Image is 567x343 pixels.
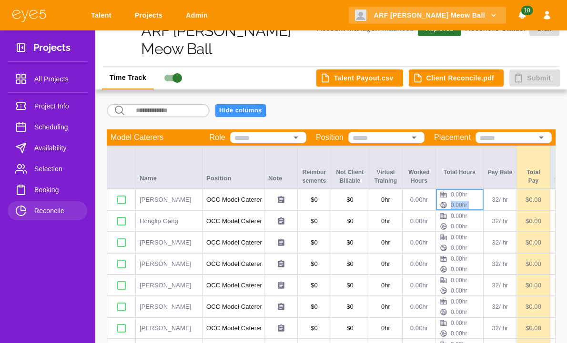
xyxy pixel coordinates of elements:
[264,146,298,189] div: Note
[141,22,317,59] h1: ARF [PERSON_NAME] Meow Ball
[406,302,432,312] p: 0.00 hr
[451,275,467,284] p: 0.00 hr
[34,100,80,112] span: Project Info
[316,69,403,87] button: Talent Payout.csv
[451,329,467,337] p: 0.00 hr
[487,238,513,247] p: 32 / hr
[34,73,80,85] span: All Projects
[102,67,154,89] button: Time Track
[34,205,80,216] span: Reconcile
[302,302,327,312] p: $ 0
[140,259,198,269] p: [PERSON_NAME]
[521,323,546,333] p: $ 0.00
[34,184,80,196] span: Booking
[335,168,365,185] p: Not Client Billable
[140,281,198,290] p: [PERSON_NAME]
[521,195,546,205] p: $ 0.00
[289,131,303,144] button: Open
[487,259,513,269] p: 32 / hr
[302,323,327,333] p: $ 0
[373,195,398,205] p: 0 hr
[451,222,467,230] p: 0.00 hr
[451,243,467,252] p: 0.00 hr
[206,323,260,333] p: OCC Model Caterer
[451,211,467,220] p: 0.00 hr
[373,323,398,333] p: 0 hr
[451,233,467,241] p: 0.00 hr
[302,195,327,205] p: $ 0
[129,7,172,24] a: Projects
[487,323,513,333] p: 32 / hr
[8,201,87,220] a: Reconcile
[206,302,260,312] p: OCC Model Caterer
[111,132,163,143] p: Model Caterers
[206,216,260,226] p: OCC Model Caterer
[487,195,513,205] p: 32 / hr
[8,180,87,199] a: Booking
[406,168,432,185] p: Worked Hours
[521,281,546,290] p: $ 0.00
[302,168,327,185] p: Reimbursements
[8,159,87,178] a: Selection
[215,104,266,117] button: Hide columns
[202,146,264,189] div: Position
[487,168,513,176] p: Pay Rate
[451,286,467,294] p: 0.00 hr
[355,10,366,21] img: Client logo
[335,281,365,290] p: $ 0
[373,259,398,269] p: 0 hr
[521,259,546,269] p: $ 0.00
[406,195,432,205] p: 0.00 hr
[451,307,467,316] p: 0.00 hr
[487,216,513,226] p: 32 / hr
[206,195,260,205] p: OCC Model Caterer
[451,265,467,273] p: 0.00 hr
[335,238,365,247] p: $ 0
[514,7,531,24] button: Notifications
[521,238,546,247] p: $ 0.00
[373,281,398,290] p: 0 hr
[407,131,421,144] button: Open
[85,7,121,24] a: Talent
[140,216,198,226] p: Honglip Gang
[373,238,398,247] p: 0 hr
[451,190,467,198] p: 0.00 hr
[140,238,198,247] p: [PERSON_NAME]
[8,138,87,157] a: Availability
[316,132,344,143] p: Position
[34,142,80,154] span: Availability
[335,323,365,333] p: $ 0
[302,238,327,247] p: $ 0
[434,132,471,143] p: Placement
[302,259,327,269] p: $ 0
[34,121,80,133] span: Scheduling
[180,7,217,24] a: Admin
[140,323,198,333] p: [PERSON_NAME]
[34,163,80,175] span: Selection
[373,216,398,226] p: 0 hr
[521,302,546,312] p: $ 0.00
[373,302,398,312] p: 0 hr
[406,281,432,290] p: 0.00 hr
[140,302,198,312] p: [PERSON_NAME]
[406,216,432,226] p: 0.00 hr
[535,131,548,144] button: Open
[335,195,365,205] p: $ 0
[140,195,198,205] p: [PERSON_NAME]
[451,318,467,327] p: 0.00 hr
[521,168,546,185] p: Total Pay
[440,168,479,176] p: Total Hours
[521,216,546,226] p: $ 0.00
[521,6,533,15] span: 10
[335,216,365,226] p: $ 0
[406,323,432,333] p: 0.00 hr
[33,42,71,57] h3: Projects
[8,97,87,116] a: Project Info
[11,9,47,22] img: eye5
[8,69,87,88] a: All Projects
[409,69,504,87] button: Client Reconcile.pdf
[349,7,506,24] button: ARF [PERSON_NAME] Meow Ball
[302,281,327,290] p: $ 0
[206,238,260,247] p: OCC Model Caterer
